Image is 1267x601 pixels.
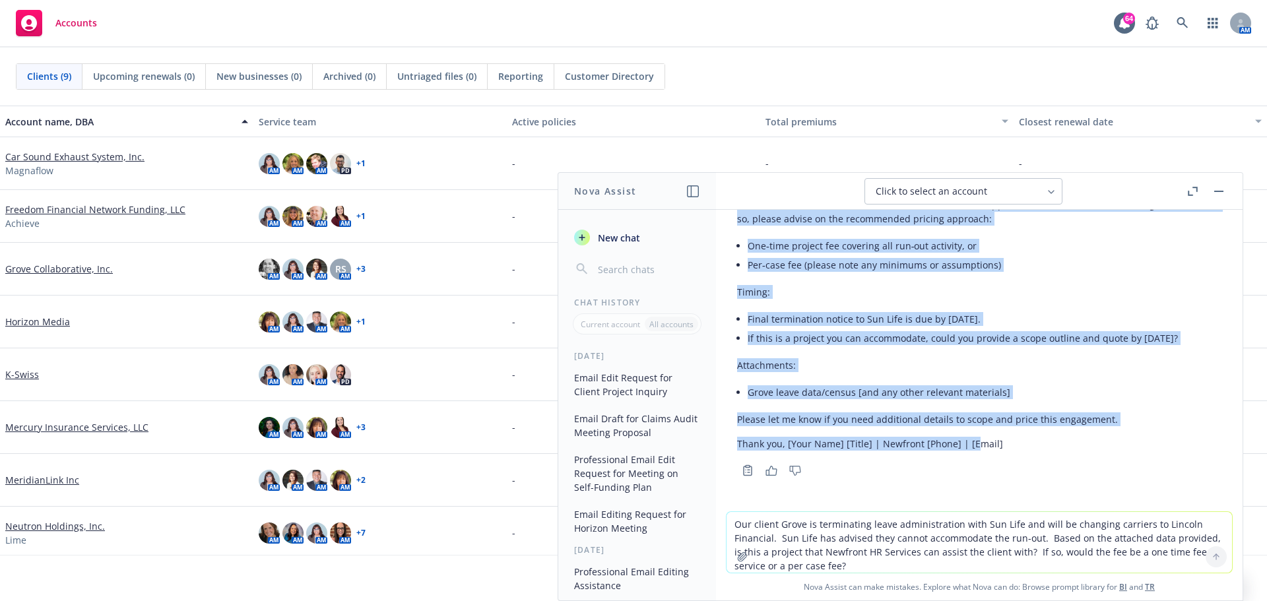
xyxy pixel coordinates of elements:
[5,519,105,533] a: Neutron Holdings, Inc.
[356,212,366,220] a: + 1
[5,420,148,434] a: Mercury Insurance Services, LLC
[306,417,327,438] img: photo
[5,367,39,381] a: K-Swiss
[1123,13,1135,24] div: 64
[512,367,515,381] span: -
[512,420,515,434] span: -
[569,449,705,498] button: Professional Email Edit Request for Meeting on Self-Funding Plan
[512,315,515,329] span: -
[785,461,806,480] button: Thumbs down
[498,69,543,83] span: Reporting
[1145,581,1155,592] a: TR
[1139,10,1165,36] a: Report a Bug
[282,206,304,227] img: photo
[512,209,515,223] span: -
[306,153,327,174] img: photo
[748,255,1221,274] li: Per‑case fee (please note any minimums or assumptions)
[1169,10,1196,36] a: Search
[5,533,26,547] span: Lime
[512,156,515,170] span: -
[27,69,71,83] span: Clients (9)
[282,311,304,332] img: photo
[259,522,280,544] img: photo
[742,464,754,476] svg: Copy to clipboard
[512,262,515,276] span: -
[306,364,327,385] img: photo
[5,164,53,177] span: Magnaflow
[397,69,476,83] span: Untriaged files (0)
[356,318,366,326] a: + 1
[5,262,113,276] a: Grove Collaborative, Inc.
[5,216,40,230] span: Achieve
[864,178,1062,205] button: Click to select an account
[595,231,640,245] span: New chat
[558,297,716,308] div: Chat History
[11,5,102,42] a: Accounts
[259,311,280,332] img: photo
[259,259,280,280] img: photo
[330,522,351,544] img: photo
[569,503,705,539] button: Email Editing Request for Horizon Meeting
[356,265,366,273] a: + 3
[721,573,1237,600] span: Nova Assist can make mistakes. Explore what Nova can do: Browse prompt library for and
[330,153,351,174] img: photo
[259,115,502,129] div: Service team
[737,285,1221,299] p: Timing:
[356,476,366,484] a: + 2
[282,153,304,174] img: photo
[737,437,1221,451] p: Thank you, [Your Name] [Title] | Newfront [Phone] | [Email]
[330,311,351,332] img: photo
[748,383,1221,402] li: Grove leave data/census [and any other relevant materials]
[216,69,302,83] span: New businesses (0)
[876,185,987,198] span: Click to select an account
[93,69,195,83] span: Upcoming renewals (0)
[512,526,515,540] span: -
[569,408,705,443] button: Email Draft for Claims Audit Meeting Proposal
[330,417,351,438] img: photo
[335,262,346,276] span: RS
[306,522,327,544] img: photo
[765,156,769,170] span: -
[356,160,366,168] a: + 1
[748,329,1221,348] li: If this is a project you can accommodate, could you provide a scope outline and quote by [DATE]?
[5,115,234,129] div: Account name, DBA
[737,358,1221,372] p: Attachments:
[574,184,636,198] h1: Nova Assist
[569,226,705,249] button: New chat
[5,150,145,164] a: Car Sound Exhaust System, Inc.
[737,412,1221,426] p: Please let me know if you need additional details to scope and price this engagement.
[565,69,654,83] span: Customer Directory
[507,106,760,137] button: Active policies
[748,236,1221,255] li: One‑time project fee covering all run‑out activity, or
[306,470,327,491] img: photo
[1119,581,1127,592] a: BI
[748,309,1221,329] li: Final termination notice to Sun Life is due by [DATE].
[330,470,351,491] img: photo
[512,473,515,487] span: -
[1200,10,1226,36] a: Switch app
[330,364,351,385] img: photo
[5,203,185,216] a: Freedom Financial Network Funding, LLC
[356,424,366,431] a: + 3
[569,561,705,596] button: Professional Email Editing Assistance
[282,470,304,491] img: photo
[558,544,716,555] div: [DATE]
[253,106,507,137] button: Service team
[259,364,280,385] img: photo
[760,106,1014,137] button: Total premiums
[512,115,755,129] div: Active policies
[259,153,280,174] img: photo
[259,470,280,491] img: photo
[1014,106,1267,137] button: Closest renewal date
[558,350,716,362] div: [DATE]
[330,206,351,227] img: photo
[356,529,366,537] a: + 7
[282,364,304,385] img: photo
[569,367,705,402] button: Email Edit Request for Client Project Inquiry
[282,417,304,438] img: photo
[5,315,70,329] a: Horizon Media
[1019,156,1022,170] span: -
[282,259,304,280] img: photo
[282,522,304,544] img: photo
[595,260,700,278] input: Search chats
